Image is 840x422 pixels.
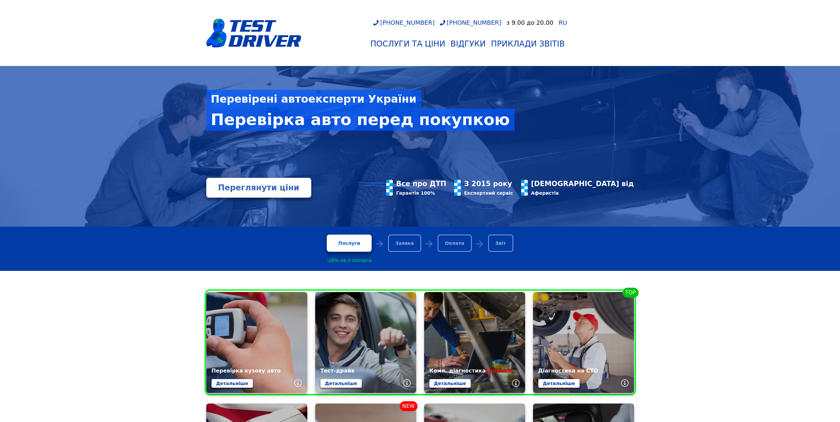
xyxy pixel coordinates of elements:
[558,20,567,26] a: RU
[488,235,513,252] div: Звіт
[538,379,580,388] a: Детальніше
[206,3,301,63] a: logotype@3x
[212,379,253,388] a: Детальніше
[429,379,471,388] a: Детальніше
[320,368,411,374] div: Тест-драйв
[388,235,421,252] div: Заявка
[464,190,513,196] div: Експертний сервіс
[429,368,520,374] div: Комп. діагностика
[212,368,302,374] div: Перевірка кузову авто
[448,37,488,51] a: Відгуки
[507,19,554,26] div: з 9.00 до 20.00
[368,37,448,51] a: Послуги та Ціни
[320,379,362,388] a: Детальніше
[486,368,513,374] span: Launch®
[558,19,567,26] span: RU
[488,37,567,51] a: Приклади звітів
[438,235,472,252] div: Оплата
[327,235,371,252] a: Послуги
[451,39,486,49] div: Відгуки
[538,368,629,374] div: Діагностика на СТО
[206,18,301,48] img: logotype@3x
[440,19,501,26] a: [PHONE_NUMBER]
[531,190,634,196] div: Аферистів
[327,258,371,263] div: -25% на 3 послуги
[396,180,446,188] div: Все про ДТП
[206,90,421,109] div: Перевірені автоексперти України
[531,180,634,188] div: [DEMOGRAPHIC_DATA] від
[491,39,565,49] div: Приклади звітів
[464,180,513,188] div: З 2015 року
[206,178,311,198] a: Переглянути ціни
[370,39,445,49] div: Послуги та Ціни
[373,19,435,26] a: [PHONE_NUMBER]
[396,190,446,196] div: Гарантія 100%
[206,109,515,130] div: Перевірка авто перед покупкою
